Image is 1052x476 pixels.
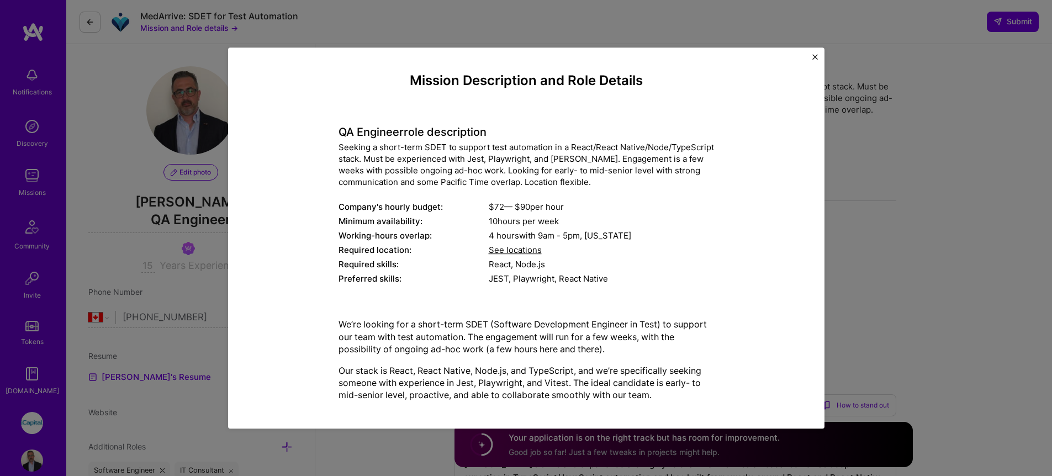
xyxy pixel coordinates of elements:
div: JEST, Playwright, React Native [489,273,714,285]
span: 9am - 5pm , [536,231,584,241]
h4: QA Engineer role description [339,126,714,139]
div: Working-hours overlap: [339,230,489,242]
div: React, Node.js [489,259,714,271]
div: Minimum availability: [339,216,489,228]
div: $ 72 — $ 90 per hour [489,202,714,213]
div: Company's hourly budget: [339,202,489,213]
button: Close [812,54,818,66]
p: Our stack is React, React Native, Node.js, and TypeScript, and we’re specifically seeking someone... [339,364,714,401]
p: We’re looking for a short-term SDET (Software Development Engineer in Test) to support our team w... [339,319,714,356]
div: Required skills: [339,259,489,271]
div: Preferred skills: [339,273,489,285]
div: Required location: [339,245,489,256]
h4: Mission Description and Role Details [339,73,714,89]
div: 10 hours per week [489,216,714,228]
span: See locations [489,245,542,256]
p: Strong communication skills and enough time zone overlap (we’re on Pacific Time) to ensure smooth... [339,410,714,435]
div: Seeking a short-term SDET to support test automation in a React/React Native/Node/TypeScript stac... [339,142,714,188]
div: 4 hours with [US_STATE] [489,230,714,242]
